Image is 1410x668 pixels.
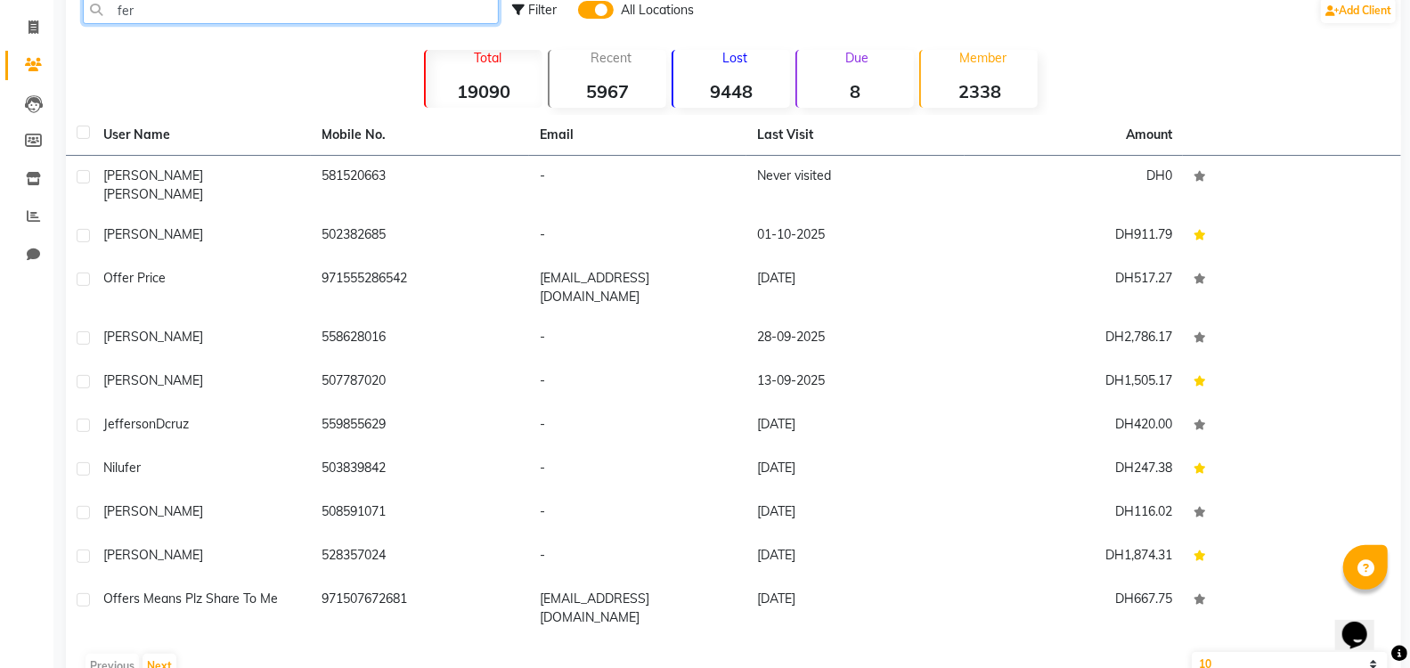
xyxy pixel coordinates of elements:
span: [PERSON_NAME] [103,372,203,388]
td: DH0 [965,156,1183,215]
th: Mobile No. [311,115,529,156]
th: User Name [93,115,311,156]
span: All Locations [621,1,694,20]
p: Lost [681,50,790,66]
td: DH116.02 [965,492,1183,535]
th: Email [529,115,747,156]
span: Jefferson [103,416,156,432]
span: [PERSON_NAME] [103,503,203,519]
strong: 8 [797,80,914,102]
td: [DATE] [746,535,965,579]
td: 507787020 [311,361,529,404]
td: [DATE] [746,492,965,535]
td: [DATE] [746,579,965,638]
td: 971507672681 [311,579,529,638]
td: DH667.75 [965,579,1183,638]
p: Due [801,50,914,66]
td: 558628016 [311,317,529,361]
td: [EMAIL_ADDRESS][DOMAIN_NAME] [529,258,747,317]
span: [PERSON_NAME] [103,167,203,183]
span: Filter [528,2,557,18]
td: 13-09-2025 [746,361,965,404]
td: - [529,156,747,215]
td: 502382685 [311,215,529,258]
td: DH420.00 [965,404,1183,448]
td: 559855629 [311,404,529,448]
td: DH517.27 [965,258,1183,317]
iframe: chat widget [1335,597,1392,650]
p: Total [433,50,542,66]
td: - [529,361,747,404]
td: DH911.79 [965,215,1183,258]
td: 28-09-2025 [746,317,965,361]
td: 01-10-2025 [746,215,965,258]
span: Dcruz [156,416,189,432]
p: Recent [557,50,666,66]
td: 581520663 [311,156,529,215]
td: [EMAIL_ADDRESS][DOMAIN_NAME] [529,579,747,638]
td: - [529,215,747,258]
td: DH2,786.17 [965,317,1183,361]
td: 508591071 [311,492,529,535]
span: [PERSON_NAME] [103,329,203,345]
td: [DATE] [746,404,965,448]
span: Offers means plz share to me [103,591,278,607]
span: [PERSON_NAME] [103,226,203,242]
td: [DATE] [746,258,965,317]
td: Never visited [746,156,965,215]
strong: 2338 [921,80,1038,102]
td: 971555286542 [311,258,529,317]
strong: 9448 [673,80,790,102]
td: - [529,317,747,361]
td: - [529,492,747,535]
td: DH1,874.31 [965,535,1183,579]
strong: 19090 [426,80,542,102]
span: Offer price [103,270,166,286]
td: - [529,448,747,492]
strong: 5967 [550,80,666,102]
p: Member [928,50,1038,66]
td: [DATE] [746,448,965,492]
th: Last Visit [746,115,965,156]
td: - [529,535,747,579]
span: [PERSON_NAME] [103,186,203,202]
th: Amount [1115,115,1183,155]
span: Nilufer [103,460,141,476]
td: 528357024 [311,535,529,579]
td: DH247.38 [965,448,1183,492]
td: 503839842 [311,448,529,492]
span: [PERSON_NAME] [103,547,203,563]
td: - [529,404,747,448]
td: DH1,505.17 [965,361,1183,404]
